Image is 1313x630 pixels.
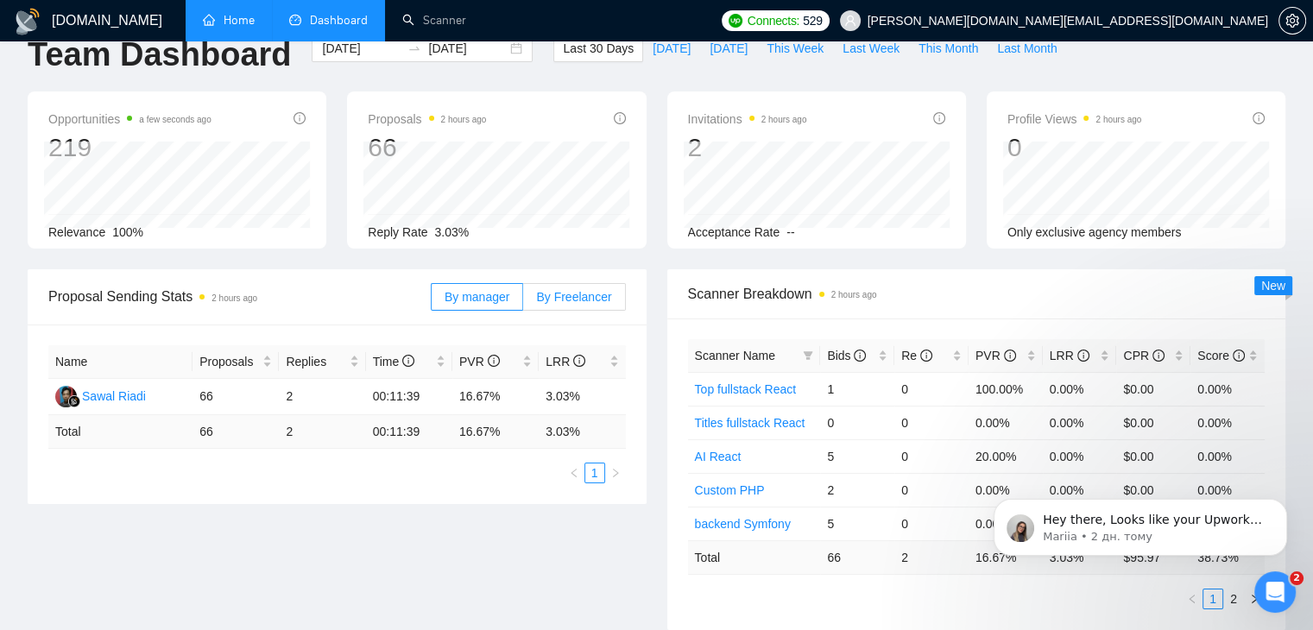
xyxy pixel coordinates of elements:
span: right [1249,594,1259,604]
span: info-circle [1004,350,1016,362]
div: 0 [1007,131,1142,164]
span: This Week [767,39,824,58]
span: By manager [445,290,509,304]
span: Reply Rate [368,225,427,239]
a: AI React [695,450,742,463]
span: Replies [286,352,345,371]
span: info-circle [402,355,414,367]
span: Only exclusive agency members [1007,225,1182,239]
span: Scanner Name [695,349,775,362]
button: [DATE] [643,35,700,62]
span: Re [901,349,932,362]
div: 2 [688,131,807,164]
span: 529 [803,11,822,30]
td: 00:11:39 [366,415,452,449]
td: Total [688,540,821,574]
img: upwork-logo.png [729,14,742,28]
a: SRSawal Riadi [55,388,146,402]
td: 0 [894,406,969,439]
td: 1 [820,372,894,406]
td: 2 [279,415,365,449]
time: 2 hours ago [1095,115,1141,124]
td: 16.67 % [452,415,539,449]
span: Score [1197,349,1244,362]
span: swap-right [407,41,421,55]
span: info-circle [1152,350,1165,362]
img: gigradar-bm.png [68,395,80,407]
span: This Month [918,39,978,58]
a: Custom PHP [695,483,765,497]
td: 0.00% [1190,372,1265,406]
span: setting [1279,14,1305,28]
span: dashboard [289,14,301,26]
span: info-circle [488,355,500,367]
td: 3.03% [539,379,625,415]
iframe: Intercom live chat [1254,571,1296,613]
a: 1 [1203,589,1222,608]
span: Scanner Breakdown [688,283,1266,305]
span: PVR [459,355,500,369]
span: Proposal Sending Stats [48,286,431,307]
span: [DATE] [710,39,748,58]
span: LRR [1050,349,1089,362]
li: Previous Page [1182,589,1203,609]
span: info-circle [1077,350,1089,362]
span: Proposals [199,352,259,371]
button: right [605,463,626,483]
img: SR [55,386,77,407]
div: 66 [368,131,486,164]
span: right [610,468,621,478]
time: a few seconds ago [139,115,211,124]
a: setting [1278,14,1306,28]
td: 5 [820,439,894,473]
div: 219 [48,131,211,164]
span: filter [803,350,813,361]
td: 5 [820,507,894,540]
a: 1 [585,463,604,482]
td: 16.67% [452,379,539,415]
span: info-circle [1233,350,1245,362]
td: 0.00% [1043,372,1117,406]
span: New [1261,279,1285,293]
span: Last Month [997,39,1057,58]
button: This Month [909,35,988,62]
iframe: Intercom notifications повідомлення [968,463,1313,583]
span: user [844,15,856,27]
span: Acceptance Rate [688,225,780,239]
span: Time [373,355,414,369]
span: filter [799,343,817,369]
th: Replies [279,345,365,379]
td: 0.00% [969,406,1043,439]
span: info-circle [933,112,945,124]
th: Name [48,345,193,379]
td: 2 [894,540,969,574]
a: Titles fullstack React [695,416,805,430]
button: Last 30 Days [553,35,643,62]
h1: Team Dashboard [28,35,291,75]
td: 0 [894,473,969,507]
li: Next Page [1244,589,1265,609]
span: left [1187,594,1197,604]
span: info-circle [1253,112,1265,124]
td: $0.00 [1116,406,1190,439]
span: 2 [1290,571,1304,585]
td: 0 [894,507,969,540]
span: By Freelancer [536,290,611,304]
td: 3.03 % [539,415,625,449]
td: 2 [820,473,894,507]
span: info-circle [854,350,866,362]
td: 2 [279,379,365,415]
span: Proposals [368,109,486,129]
td: $0.00 [1116,439,1190,473]
li: 1 [584,463,605,483]
time: 2 hours ago [441,115,487,124]
span: left [569,468,579,478]
span: info-circle [573,355,585,367]
td: 0 [894,439,969,473]
a: backend Symfony [695,517,791,531]
input: End date [428,39,507,58]
span: [DATE] [653,39,691,58]
a: homeHome [203,13,255,28]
